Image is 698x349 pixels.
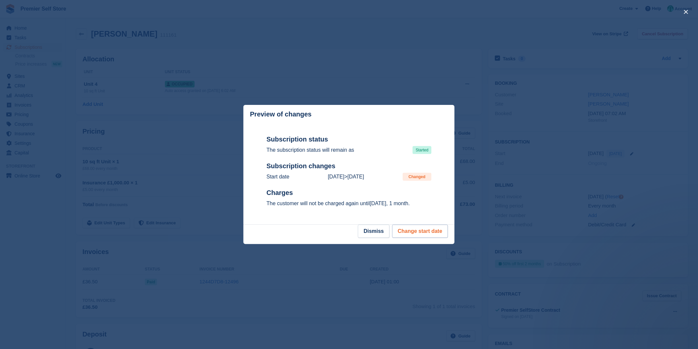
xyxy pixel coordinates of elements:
time: 2025-11-07 00:00:00 UTC [370,201,386,206]
button: close [681,7,691,17]
span: Changed [406,173,428,181]
h2: Subscription status [267,135,431,143]
time: 2025-10-03 00:00:00 UTC [328,174,344,179]
h2: Subscription changes [267,162,431,170]
h2: Charges [267,189,431,197]
p: Start date [267,173,289,181]
p: The customer will not be charged again until , 1 month. [267,200,431,207]
time: 2025-10-06 23:00:00 UTC [348,174,364,179]
button: Change start date [392,225,448,238]
span: Started [413,146,431,154]
p: > [328,173,364,181]
p: The subscription status will remain as [267,146,354,154]
p: Preview of changes [250,111,312,118]
button: Dismiss [358,225,389,238]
